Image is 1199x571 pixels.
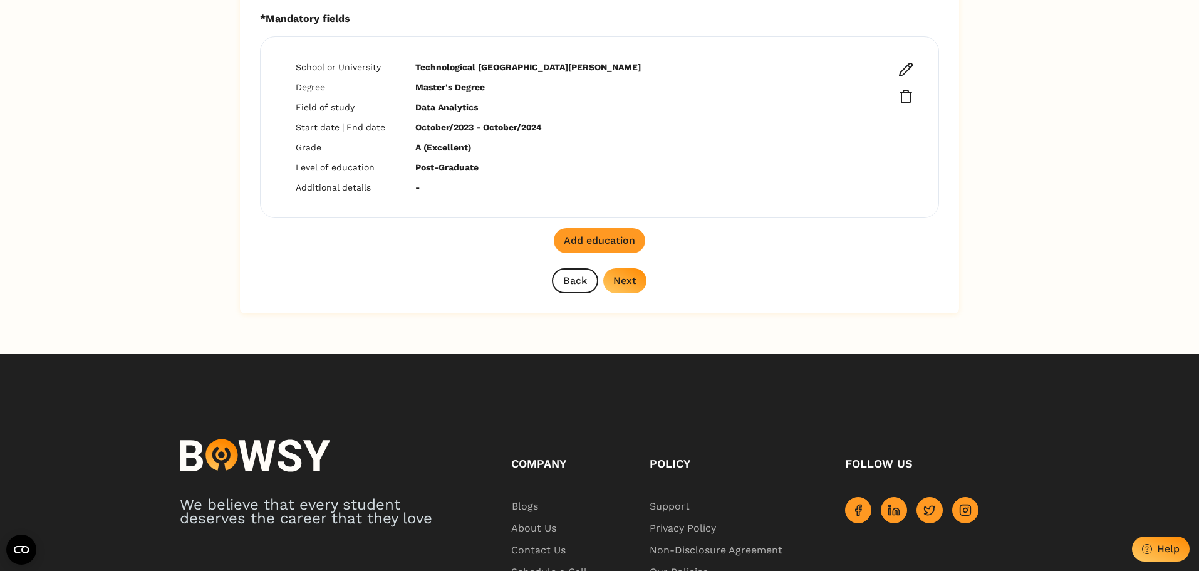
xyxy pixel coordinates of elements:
span: About Us [511,518,564,540]
td: Post-Graduate [400,157,656,177]
div: Next [613,275,636,286]
button: Back [552,268,598,293]
div: Add education [564,234,635,246]
td: School or University [281,57,400,77]
span: Blogs [511,496,539,518]
td: Data Analytics [400,97,656,117]
span: We believe that every student deserves the career that they love [180,496,432,527]
a: About Us [511,518,587,540]
span: Support [650,496,693,518]
td: Master's Degree [400,77,656,97]
td: Start date | End date [281,117,400,137]
p: *Mandatory fields [260,12,939,26]
td: A (Excellent) [400,137,656,157]
td: Field of study [281,97,400,117]
a: Privacy Policy [650,518,782,540]
div: Help [1157,543,1180,555]
td: Grade [281,137,400,157]
button: Edit [893,57,918,82]
span: Company [511,457,566,470]
td: - [400,177,656,197]
a: Non-Disclosure Agreement [650,540,782,562]
button: Add education [554,228,645,253]
td: Level of education [281,157,400,177]
img: logo [180,438,330,473]
span: Privacy Policy [650,518,719,540]
span: Policy [650,457,690,470]
td: October/2023 - October/2024 [400,117,656,137]
span: Follow us [845,457,913,470]
a: Blogs [511,496,587,518]
td: Technological [GEOGRAPHIC_DATA][PERSON_NAME] [400,57,656,77]
div: Back [563,275,587,286]
button: Help [1132,537,1190,562]
a: Support [650,496,782,518]
td: Degree [281,77,400,97]
button: Delete [893,84,918,109]
button: Next [603,268,646,293]
button: Open CMP widget [6,535,36,565]
td: Additional details [281,177,400,197]
span: Contact Us [511,540,568,562]
a: Contact Us [511,540,587,562]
